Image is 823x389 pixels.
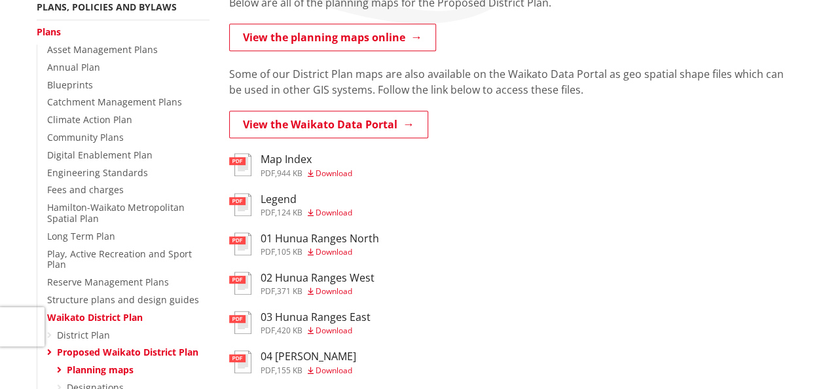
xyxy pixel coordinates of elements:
[229,232,379,256] a: 01 Hunua Ranges North pdf,105 KB Download
[316,286,352,297] span: Download
[261,246,275,257] span: pdf
[261,209,352,217] div: ,
[277,207,302,218] span: 124 KB
[229,66,787,98] p: Some of our District Plan maps are also available on the Waikato Data Portal as geo spatial shape...
[229,193,251,216] img: document-pdf.svg
[229,350,251,373] img: document-pdf.svg
[229,153,352,177] a: Map Index pdf,944 KB Download
[47,149,153,161] a: Digital Enablement Plan
[229,24,436,51] a: View the planning maps online
[47,183,124,196] a: Fees and charges
[316,207,352,218] span: Download
[261,367,356,375] div: ,
[37,26,61,38] a: Plans
[229,272,375,295] a: 02 Hunua Ranges West pdf,371 KB Download
[261,193,352,206] h3: Legend
[261,153,352,166] h3: Map Index
[261,287,375,295] div: ,
[261,232,379,245] h3: 01 Hunua Ranges North
[277,168,302,179] span: 944 KB
[47,248,192,271] a: Play, Active Recreation and Sport Plan
[261,272,375,284] h3: 02 Hunua Ranges West
[261,286,275,297] span: pdf
[316,168,352,179] span: Download
[47,230,115,242] a: Long Term Plan
[229,111,428,138] a: View the Waikato Data Portal
[229,311,371,335] a: 03 Hunua Ranges East pdf,420 KB Download
[316,325,352,336] span: Download
[47,113,132,126] a: Climate Action Plan
[261,170,352,177] div: ,
[229,272,251,295] img: document-pdf.svg
[229,193,352,217] a: Legend pdf,124 KB Download
[47,131,124,143] a: Community Plans
[261,350,356,363] h3: 04 [PERSON_NAME]
[47,293,199,306] a: Structure plans and design guides
[261,248,379,256] div: ,
[229,153,251,176] img: document-pdf.svg
[47,79,93,91] a: Blueprints
[229,232,251,255] img: document-pdf.svg
[37,1,177,13] a: Plans, policies and bylaws
[47,96,182,108] a: Catchment Management Plans
[277,325,302,336] span: 420 KB
[47,201,185,225] a: Hamilton-Waikato Metropolitan Spatial Plan
[316,365,352,376] span: Download
[47,61,100,73] a: Annual Plan
[47,43,158,56] a: Asset Management Plans
[47,166,148,179] a: Engineering Standards
[229,311,251,334] img: document-pdf.svg
[261,311,371,324] h3: 03 Hunua Ranges East
[261,365,275,376] span: pdf
[261,207,275,218] span: pdf
[47,276,169,288] a: Reserve Management Plans
[261,327,371,335] div: ,
[261,168,275,179] span: pdf
[277,365,302,376] span: 155 KB
[261,325,275,336] span: pdf
[47,311,143,324] a: Waikato District Plan
[57,329,110,341] a: District Plan
[57,346,198,358] a: Proposed Waikato District Plan
[229,350,356,374] a: 04 [PERSON_NAME] pdf,155 KB Download
[277,246,302,257] span: 105 KB
[67,363,134,376] a: Planning maps
[316,246,352,257] span: Download
[277,286,302,297] span: 371 KB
